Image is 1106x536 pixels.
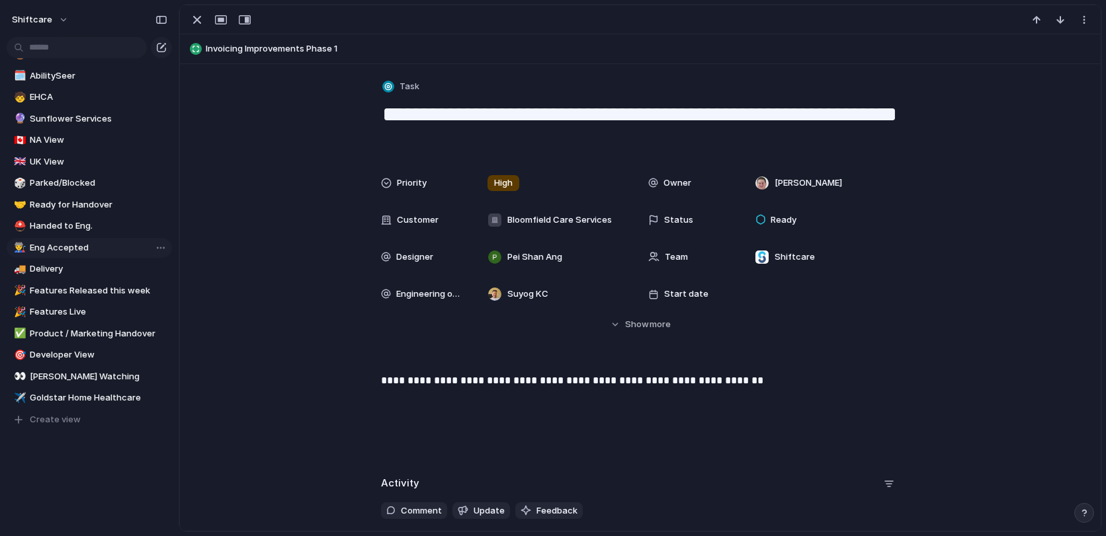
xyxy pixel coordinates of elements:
div: 👨‍🏭 [14,240,23,255]
button: 🎉 [12,284,25,297]
a: 🎉Features Released this week [7,281,172,301]
div: 🔮 [14,111,23,126]
div: 🤝Ready for Handover [7,195,172,215]
span: Goldstar Home Healthcare [30,391,167,404]
div: 🚚 [14,262,23,277]
button: 🗓️ [12,69,25,83]
a: 🚚Delivery [7,259,172,279]
span: Team [665,250,688,264]
div: 🎉 [14,283,23,298]
div: 🧒 [14,90,23,105]
a: ✈️Goldstar Home Healthcare [7,388,172,408]
button: 👨‍🏭 [12,241,25,254]
span: Ready for Handover [30,198,167,211]
h2: Activity [381,476,419,491]
a: 👀[PERSON_NAME] Watching [7,367,172,387]
button: 🧒 [12,91,25,104]
span: Customer [397,213,439,227]
button: 🇨🇦 [12,134,25,147]
span: AbilitySeer [30,69,167,83]
button: 🎉 [12,305,25,319]
span: EHCA [30,91,167,104]
span: Product / Marketing Handover [30,327,167,340]
a: 🎯Developer View [7,345,172,365]
span: Update [474,504,505,517]
span: Shiftcare [775,250,815,264]
button: Showmore [381,313,900,336]
span: Ready [771,213,796,227]
span: Eng Accepted [30,241,167,254]
div: ✅ [14,326,23,341]
span: Parked/Blocked [30,176,167,190]
button: 👀 [12,370,25,383]
div: 🇨🇦 [14,133,23,148]
span: Owner [663,176,691,190]
span: Suyog KC [507,287,548,301]
a: 🇨🇦NA View [7,130,172,150]
a: 👨‍🏭Eng Accepted [7,238,172,258]
div: 🎲 [14,176,23,191]
button: 🚚 [12,262,25,276]
button: 🔮 [12,48,25,61]
button: ⛑️ [12,219,25,233]
button: 🤝 [12,198,25,211]
button: Task [380,77,423,96]
span: Start date [664,287,708,301]
a: ⛑️Handed to Eng. [7,216,172,236]
button: Create view [7,410,172,430]
div: 👀 [14,369,23,384]
span: Pei Shan Ang [507,250,562,264]
a: 🔮Sunflower Services [7,109,172,129]
span: Designer [396,250,433,264]
span: Task [400,80,419,93]
div: ⛑️ [14,219,23,234]
div: 🎉 [14,305,23,320]
span: Show [625,318,649,331]
button: Update [452,502,510,519]
button: 🇬🇧 [12,155,25,169]
span: Developer View [30,348,167,362]
span: Create view [30,413,81,426]
a: 🎉Features Live [7,302,172,322]
div: 🎯 [14,348,23,363]
a: 🧒EHCA [7,87,172,107]
span: Invoicing Improvements Phase 1 [206,42,1095,56]
button: 🎲 [12,176,25,190]
a: ✅Product / Marketing Handover [7,324,172,344]
span: [PERSON_NAME] Watching [30,370,167,383]
button: Feedback [515,502,583,519]
span: Delivery [30,262,167,276]
span: Features Released this week [30,284,167,297]
span: Engineering owner [396,287,466,301]
button: Comment [381,502,447,519]
span: more [650,318,671,331]
span: Handed to Eng. [30,219,167,233]
div: 🤝 [14,197,23,212]
span: Features Live [30,305,167,319]
button: ✅ [12,327,25,340]
a: 🇬🇧UK View [7,152,172,172]
button: shiftcare [6,9,75,30]
div: ✈️ [14,391,23,406]
span: Feedback [536,504,577,517]
span: Sunflower Services [30,112,167,126]
a: 🎲Parked/Blocked [7,173,172,193]
span: NA View [30,134,167,147]
button: 🎯 [12,348,25,362]
span: shiftcare [12,13,52,26]
a: 🗓️AbilitySeer [7,66,172,86]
